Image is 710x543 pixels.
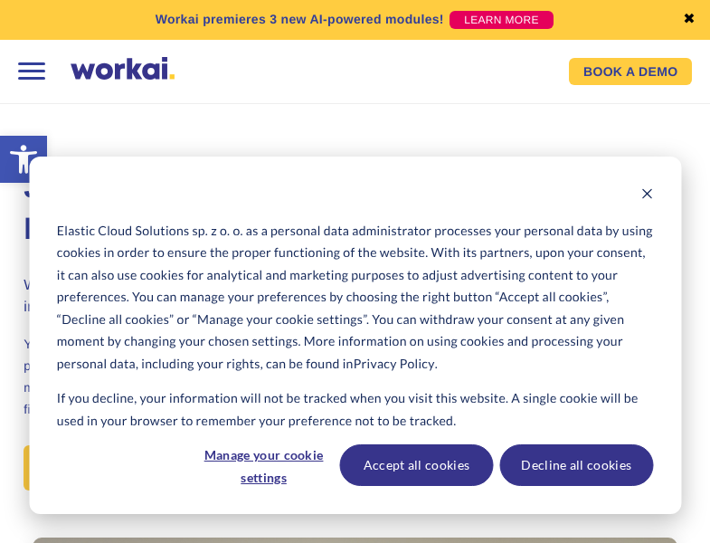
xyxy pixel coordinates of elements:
button: Manage your cookie settings [194,444,334,486]
h3: We are looking for a Junior BDR responsible for actively acquiring new clients in the Polish and ... [24,275,686,319]
a: APPLY [DATE]! [24,445,175,491]
a: BOOK A DEMO [569,58,692,85]
strong: Junior Business Development Representative [24,170,556,246]
span: You will have the opportunity to become an expert in Modern Workplace solutions and solve complex... [24,337,675,416]
button: Dismiss cookie banner [640,185,653,207]
button: Accept all cookies [340,444,494,486]
a: ✖ [683,13,696,27]
p: If you decline, your information will not be tracked when you visit this website. A single cookie... [57,387,653,432]
p: Workai premieres 3 new AI-powered modules! [156,10,444,29]
button: Decline all cookies [499,444,653,486]
a: Privacy Policy [354,353,435,376]
p: Elastic Cloud Solutions sp. z o. o. as a personal data administrator processes your personal data... [57,220,653,376]
a: LEARN MORE [450,11,554,29]
div: Cookie banner [29,157,681,514]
